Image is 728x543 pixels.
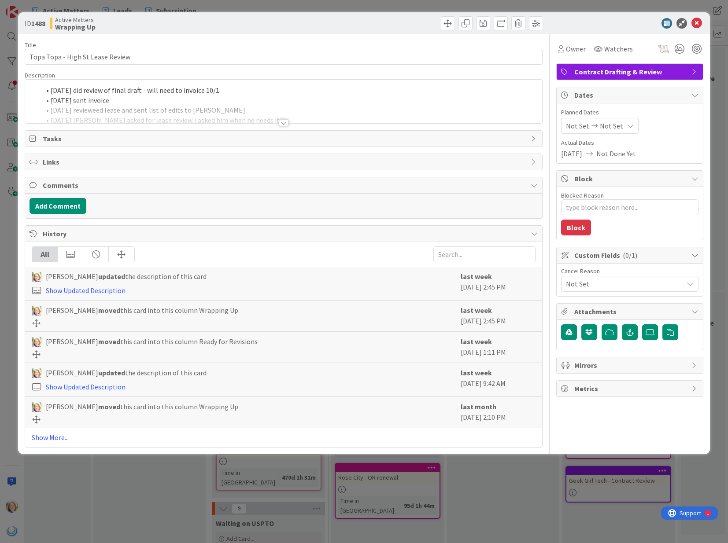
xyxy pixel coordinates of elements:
[574,90,687,100] span: Dates
[596,148,636,159] span: Not Done Yet
[561,220,591,235] button: Block
[25,49,542,65] input: type card name here...
[461,272,492,281] b: last week
[25,71,55,79] span: Description
[25,41,36,49] label: Title
[43,157,526,167] span: Links
[32,337,41,347] img: AD
[98,368,125,377] b: updated
[574,383,687,394] span: Metrics
[561,268,698,274] div: Cancel Reason
[461,306,492,315] b: last week
[574,173,687,184] span: Block
[433,246,536,262] input: Search...
[40,85,537,95] li: [DATE] did review of final draft - will need to invoice 10/1
[32,272,41,282] img: AD
[461,402,496,411] b: last month
[46,286,126,295] a: Show Updated Description
[574,306,687,317] span: Attachments
[40,95,537,106] li: [DATE] sent invoice
[461,305,536,327] div: [DATE] 2:45 PM
[43,133,526,144] span: Tasks
[32,432,535,443] a: Show More...
[31,19,45,28] b: 1488
[574,250,687,260] span: Custom Fields
[32,368,41,378] img: AD
[566,44,586,54] span: Owner
[574,66,687,77] span: Contract Drafting & Review
[55,16,96,23] span: Active Matters
[566,121,589,131] span: Not Set
[46,336,258,347] span: [PERSON_NAME] this card into this column Ready for Revisions
[46,367,207,378] span: [PERSON_NAME] the description of this card
[98,402,120,411] b: moved
[98,337,120,346] b: moved
[566,279,683,289] span: Not Set
[46,305,238,316] span: [PERSON_NAME] this card into this column Wrapping Up
[461,368,492,377] b: last week
[461,336,536,358] div: [DATE] 1:11 PM
[43,228,526,239] span: History
[461,271,536,296] div: [DATE] 2:45 PM
[574,360,687,371] span: Mirrors
[25,18,45,29] span: ID
[98,272,125,281] b: updated
[18,1,40,12] span: Support
[55,23,96,30] b: Wrapping Up
[561,191,604,199] label: Blocked Reason
[623,251,637,260] span: ( 0/1 )
[561,148,582,159] span: [DATE]
[46,271,207,282] span: [PERSON_NAME] the description of this card
[32,402,41,412] img: AD
[32,306,41,316] img: AD
[30,198,86,214] button: Add Comment
[604,44,633,54] span: Watchers
[600,121,623,131] span: Not Set
[461,337,492,346] b: last week
[46,382,126,391] a: Show Updated Description
[461,401,536,423] div: [DATE] 2:10 PM
[43,180,526,191] span: Comments
[46,4,48,11] div: 1
[561,138,698,147] span: Actual Dates
[561,108,698,117] span: Planned Dates
[98,306,120,315] b: moved
[46,401,238,412] span: [PERSON_NAME] this card into this column Wrapping Up
[461,367,536,392] div: [DATE] 9:42 AM
[32,247,58,262] div: All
